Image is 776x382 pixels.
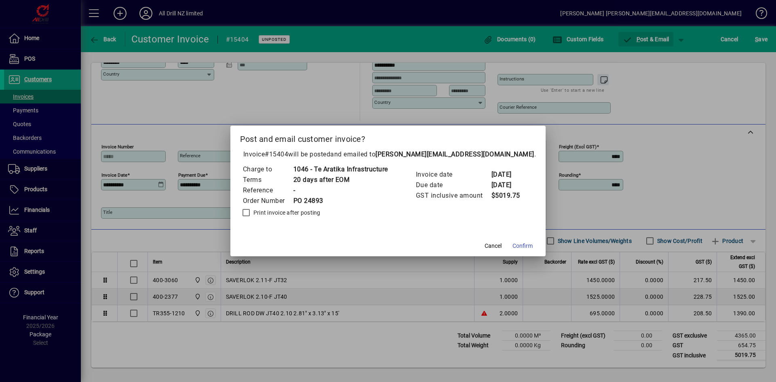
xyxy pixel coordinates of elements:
td: Due date [415,180,491,190]
td: $5019.75 [491,190,523,201]
td: Reference [242,185,293,196]
td: Charge to [242,164,293,175]
td: Invoice date [415,169,491,180]
span: Cancel [485,242,502,250]
b: [PERSON_NAME][EMAIL_ADDRESS][DOMAIN_NAME] [375,150,534,158]
button: Cancel [480,238,506,253]
td: Terms [242,175,293,185]
td: GST inclusive amount [415,190,491,201]
span: #15404 [265,150,288,158]
td: Order Number [242,196,293,206]
td: [DATE] [491,169,523,180]
p: Invoice will be posted . [240,150,536,159]
span: and emailed to [330,150,534,158]
td: [DATE] [491,180,523,190]
label: Print invoice after posting [252,209,321,217]
button: Confirm [509,238,536,253]
span: Confirm [512,242,533,250]
td: 20 days after EOM [293,175,388,185]
h2: Post and email customer invoice? [230,126,546,149]
td: PO 24893 [293,196,388,206]
td: - [293,185,388,196]
td: 1046 - Te Aratika Infrastructure [293,164,388,175]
